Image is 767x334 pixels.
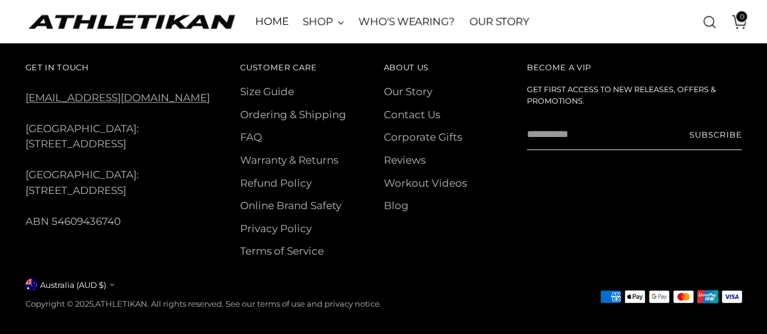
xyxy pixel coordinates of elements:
[240,109,346,121] a: Ordering & Shipping
[240,199,341,211] a: Online Brand Safety
[383,154,425,166] a: Reviews
[383,109,440,121] a: Contact Us
[358,8,455,35] a: WHO'S WEARING?
[527,84,742,107] h6: Get first access to new releases, offers & promotions.
[383,85,432,98] a: Our Story
[697,10,722,34] a: Open search modal
[25,59,212,229] div: [GEOGRAPHIC_DATA]: [STREET_ADDRESS] [GEOGRAPHIC_DATA]: [STREET_ADDRESS] ABN 54609436740
[689,119,742,150] button: Subscribe
[383,199,408,211] a: Blog
[25,298,381,310] p: Copyright © 2025, . All rights reserved. See our terms of use and privacy notice.
[25,92,210,104] a: [EMAIL_ADDRESS][DOMAIN_NAME]
[469,8,529,35] a: OUR STORY
[240,131,262,143] a: FAQ
[383,176,466,189] a: Workout Videos
[95,298,147,308] a: ATHLETIKAN
[240,62,317,72] span: Customer Care
[527,62,591,72] span: Become a VIP
[25,278,115,290] button: Australia (AUD $)
[240,244,324,256] a: Terms of Service
[240,222,312,234] a: Privacy Policy
[736,11,747,22] span: 0
[383,62,428,72] span: About Us
[25,62,89,72] span: Get In Touch
[723,10,747,34] a: Open cart modal
[240,154,338,166] a: Warranty & Returns
[240,85,294,98] a: Size Guide
[303,8,344,35] a: SHOP
[383,131,461,143] a: Corporate Gifts
[255,8,289,35] a: HOME
[240,176,312,189] a: Refund Policy
[25,12,238,31] a: ATHLETIKAN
